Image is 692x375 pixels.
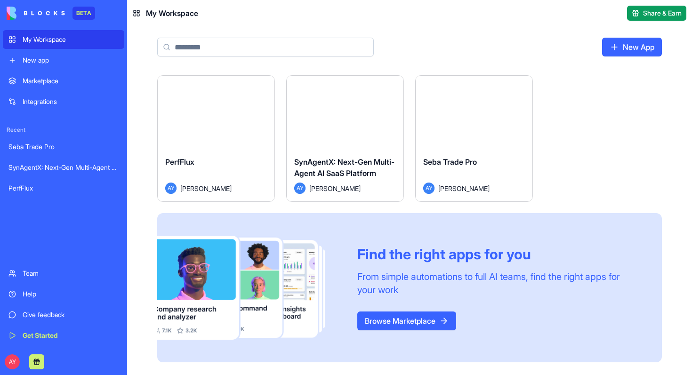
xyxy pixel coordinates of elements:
a: Marketplace [3,72,124,90]
div: New app [23,56,119,65]
span: [PERSON_NAME] [309,184,361,193]
span: AY [5,354,20,369]
a: BETA [7,7,95,20]
div: BETA [72,7,95,20]
div: Find the right apps for you [357,246,639,263]
span: Recent [3,126,124,134]
div: PerfFlux [8,184,119,193]
a: Team [3,264,124,283]
div: From simple automations to full AI teams, find the right apps for your work [357,270,639,296]
div: Team [23,269,119,278]
a: PerfFluxAY[PERSON_NAME] [157,75,275,202]
a: Browse Marketplace [357,311,456,330]
div: My Workspace [23,35,119,44]
div: Marketplace [23,76,119,86]
span: [PERSON_NAME] [438,184,490,193]
a: PerfFlux [3,179,124,198]
span: AY [423,183,435,194]
span: AY [165,183,177,194]
a: My Workspace [3,30,124,49]
img: logo [7,7,65,20]
button: Share & Earn [627,6,686,21]
div: SynAgentX: Next-Gen Multi-Agent AI SaaS Platform [8,163,119,172]
div: Give feedback [23,310,119,319]
a: SynAgentX: Next-Gen Multi-Agent AI SaaS PlatformAY[PERSON_NAME] [286,75,404,202]
span: My Workspace [146,8,198,19]
a: Integrations [3,92,124,111]
span: Share & Earn [643,8,682,18]
a: Seba Trade Pro [3,137,124,156]
span: PerfFlux [165,157,194,167]
a: New app [3,51,124,70]
a: Get Started [3,326,124,345]
div: Integrations [23,97,119,106]
a: SynAgentX: Next-Gen Multi-Agent AI SaaS Platform [3,158,124,177]
div: Help [23,289,119,299]
span: Seba Trade Pro [423,157,477,167]
a: Give feedback [3,305,124,324]
div: Get Started [23,331,119,340]
a: New App [602,38,662,56]
div: Seba Trade Pro [8,142,119,152]
a: Seba Trade ProAY[PERSON_NAME] [415,75,533,202]
span: SynAgentX: Next-Gen Multi-Agent AI SaaS Platform [294,157,394,178]
a: Help [3,285,124,303]
span: [PERSON_NAME] [180,184,232,193]
img: Frame_181_egmpey.png [157,236,342,340]
span: AY [294,183,306,194]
